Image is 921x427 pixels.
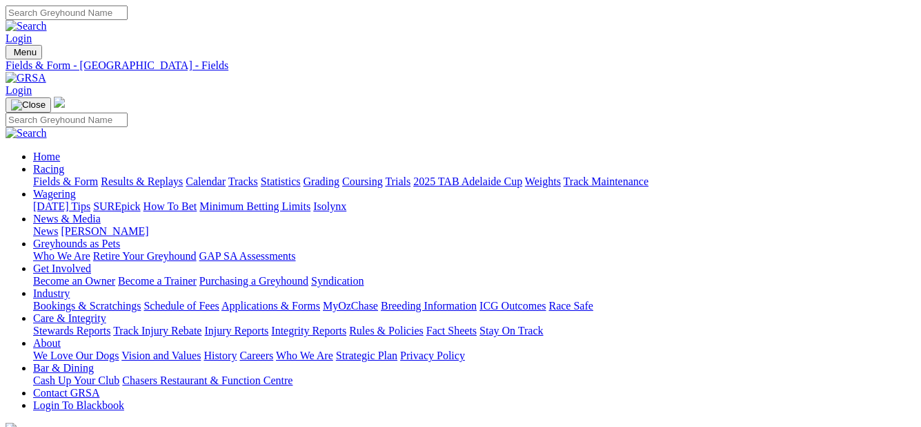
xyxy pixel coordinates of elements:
[33,374,915,387] div: Bar & Dining
[6,127,47,140] img: Search
[204,350,237,361] a: History
[33,300,915,312] div: Industry
[199,200,310,212] a: Minimum Betting Limits
[33,337,61,349] a: About
[33,325,915,337] div: Care & Integrity
[381,300,477,312] a: Breeding Information
[342,175,383,187] a: Coursing
[479,300,546,312] a: ICG Outcomes
[33,163,64,175] a: Racing
[33,250,915,263] div: Greyhounds as Pets
[311,275,364,287] a: Syndication
[413,175,522,187] a: 2025 TAB Adelaide Cup
[33,275,115,287] a: Become an Owner
[6,84,32,96] a: Login
[33,175,98,187] a: Fields & Form
[61,225,148,237] a: [PERSON_NAME]
[122,374,293,386] a: Chasers Restaurant & Function Centre
[6,45,42,59] button: Toggle navigation
[33,387,99,399] a: Contact GRSA
[304,175,339,187] a: Grading
[199,250,296,262] a: GAP SA Assessments
[199,275,308,287] a: Purchasing a Greyhound
[313,200,346,212] a: Isolynx
[93,200,140,212] a: SUREpick
[33,275,915,287] div: Get Involved
[33,225,915,238] div: News & Media
[33,263,91,274] a: Get Involved
[33,238,120,249] a: Greyhounds as Pets
[143,300,219,312] a: Schedule of Fees
[6,113,128,127] input: Search
[33,399,124,411] a: Login To Blackbook
[121,350,201,361] a: Vision and Values
[323,300,378,312] a: MyOzChase
[349,325,424,336] a: Rules & Policies
[228,175,258,187] a: Tracks
[6,97,51,113] button: Toggle navigation
[6,32,32,44] a: Login
[33,225,58,237] a: News
[525,175,561,187] a: Weights
[336,350,397,361] a: Strategic Plan
[33,188,76,200] a: Wagering
[118,275,197,287] a: Become a Trainer
[33,350,119,361] a: We Love Our Dogs
[33,325,110,336] a: Stewards Reports
[33,300,141,312] a: Bookings & Scratchings
[33,175,915,188] div: Racing
[33,213,101,225] a: News & Media
[239,350,273,361] a: Careers
[33,200,90,212] a: [DATE] Tips
[33,362,94,374] a: Bar & Dining
[186,175,226,187] a: Calendar
[33,312,106,324] a: Care & Integrity
[400,350,465,361] a: Privacy Policy
[93,250,197,262] a: Retire Your Greyhound
[33,200,915,213] div: Wagering
[6,6,128,20] input: Search
[101,175,183,187] a: Results & Replays
[261,175,301,187] a: Statistics
[564,175,648,187] a: Track Maintenance
[479,325,543,336] a: Stay On Track
[204,325,268,336] a: Injury Reports
[221,300,320,312] a: Applications & Forms
[33,350,915,362] div: About
[14,47,37,57] span: Menu
[33,287,70,299] a: Industry
[6,59,915,72] a: Fields & Form - [GEOGRAPHIC_DATA] - Fields
[385,175,410,187] a: Trials
[6,20,47,32] img: Search
[6,72,46,84] img: GRSA
[276,350,333,361] a: Who We Are
[143,200,197,212] a: How To Bet
[33,151,60,162] a: Home
[548,300,593,312] a: Race Safe
[33,374,119,386] a: Cash Up Your Club
[271,325,346,336] a: Integrity Reports
[54,97,65,108] img: logo-grsa-white.png
[11,99,46,111] img: Close
[426,325,477,336] a: Fact Sheets
[33,250,90,262] a: Who We Are
[113,325,201,336] a: Track Injury Rebate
